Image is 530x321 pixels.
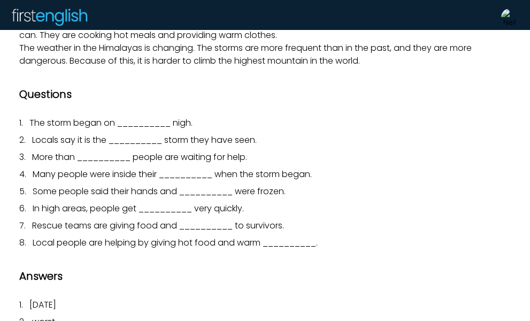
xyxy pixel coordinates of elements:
[33,236,318,249] span: Local people are helping by giving hot food and warm __________.
[32,134,257,146] span: Locals say it is the __________ storm they have seen.
[19,151,511,164] p: 3.
[19,219,511,232] p: 7.
[19,185,511,198] p: 5.
[19,202,511,215] p: 6.
[32,151,247,163] span: More than __________ people are waiting for help.
[19,269,511,284] h2: Answers
[19,87,511,102] h2: Questions
[33,168,312,180] span: Many people were inside their __________ when the storm began.
[19,236,511,249] p: 8.
[19,117,511,129] p: 1.
[19,299,511,311] p: 1.
[501,9,518,26] img: Neil Storey
[19,134,511,147] p: 2.
[29,299,56,311] span: [DATE]
[19,168,511,181] p: 4.
[33,185,286,197] span: Some people said their hands and __________ were frozen.
[11,8,88,26] img: Logo
[32,219,284,232] span: Rescue teams are giving food and __________ to survivors.
[33,202,244,215] span: In high areas, people get __________ very quickly.
[29,117,193,129] span: The storm began on __________ nigh.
